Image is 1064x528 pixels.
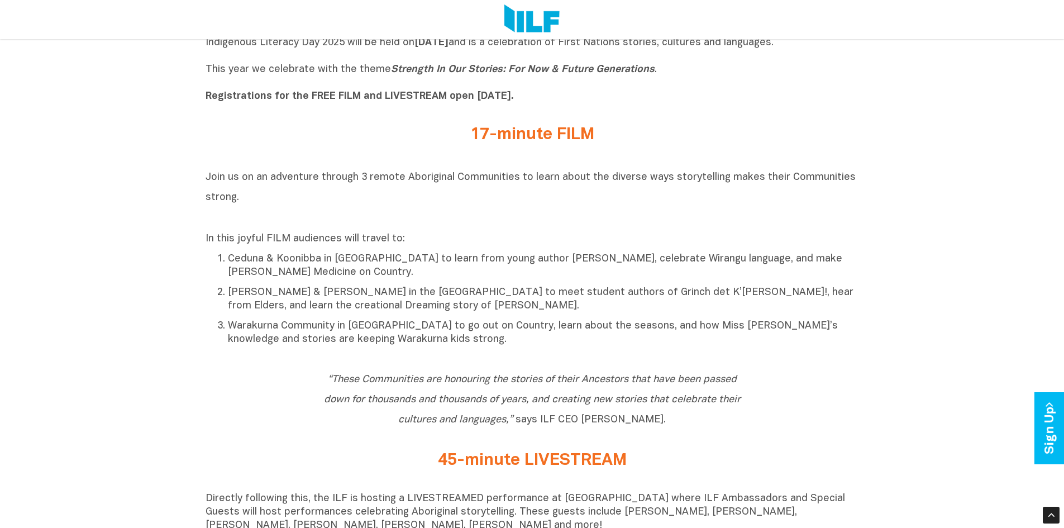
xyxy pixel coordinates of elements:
i: “These Communities are honouring the stories of their Ancestors that have been passed down for th... [324,375,741,425]
span: Join us on an adventure through 3 remote Aboriginal Communities to learn about the diverse ways s... [206,173,856,202]
p: In this joyful FILM audiences will travel to: [206,232,859,246]
i: Strength In Our Stories: For Now & Future Generations [391,65,655,74]
h2: 45-minute LIVESTREAM [323,451,742,470]
p: Indigenous Literacy Day 2025 will be held on and is a celebration of First Nations stories, cultu... [206,36,859,103]
img: Logo [504,4,560,35]
span: says ILF CEO [PERSON_NAME]. [324,375,741,425]
b: [DATE] [414,38,448,47]
p: Ceduna & Koonibba in [GEOGRAPHIC_DATA] to learn from young author [PERSON_NAME], celebrate Wirang... [228,253,859,279]
p: [PERSON_NAME] & [PERSON_NAME] in the [GEOGRAPHIC_DATA] to meet student authors of Grinch det K’[P... [228,286,859,313]
h2: 17-minute FILM [323,126,742,144]
b: Registrations for the FREE FILM and LIVESTREAM open [DATE]. [206,92,514,101]
div: Scroll Back to Top [1043,507,1060,524]
p: Warakurna Community in [GEOGRAPHIC_DATA] to go out on Country, learn about the seasons, and how M... [228,320,859,346]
